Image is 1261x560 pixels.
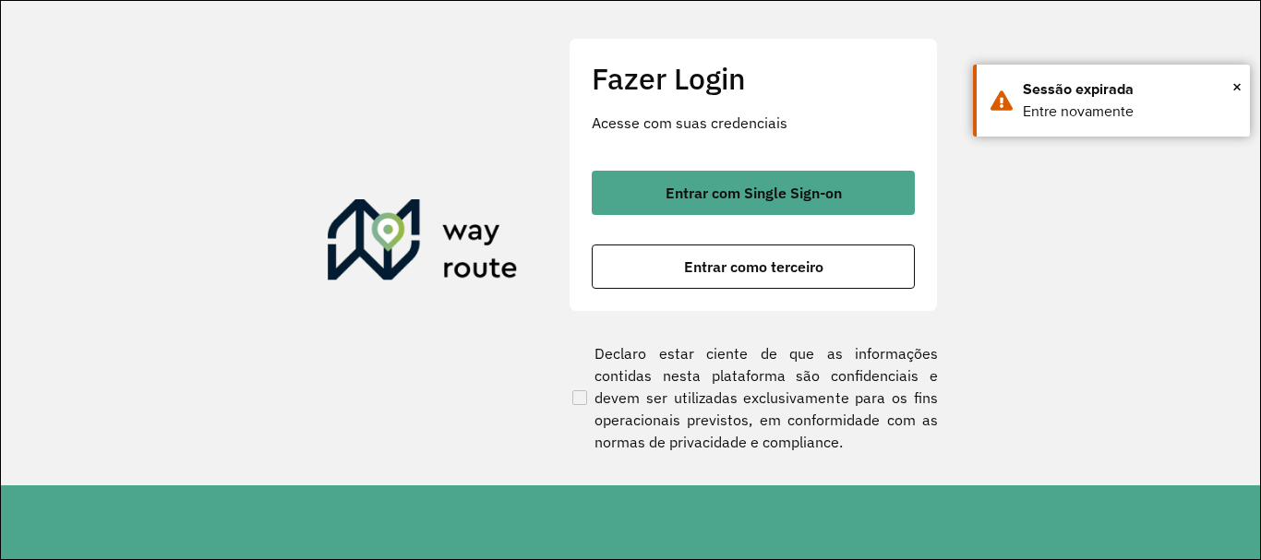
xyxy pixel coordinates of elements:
h2: Fazer Login [592,61,915,96]
label: Declaro estar ciente de que as informações contidas nesta plataforma são confidenciais e devem se... [569,342,938,453]
div: Sessão expirada [1023,78,1236,101]
button: button [592,244,915,289]
button: Close [1232,73,1242,101]
p: Acesse com suas credenciais [592,112,915,134]
button: button [592,171,915,215]
span: Entrar como terceiro [684,259,823,274]
div: Entre novamente [1023,101,1236,123]
img: Roteirizador AmbevTech [328,199,518,288]
span: × [1232,73,1242,101]
span: Entrar com Single Sign-on [666,185,842,200]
